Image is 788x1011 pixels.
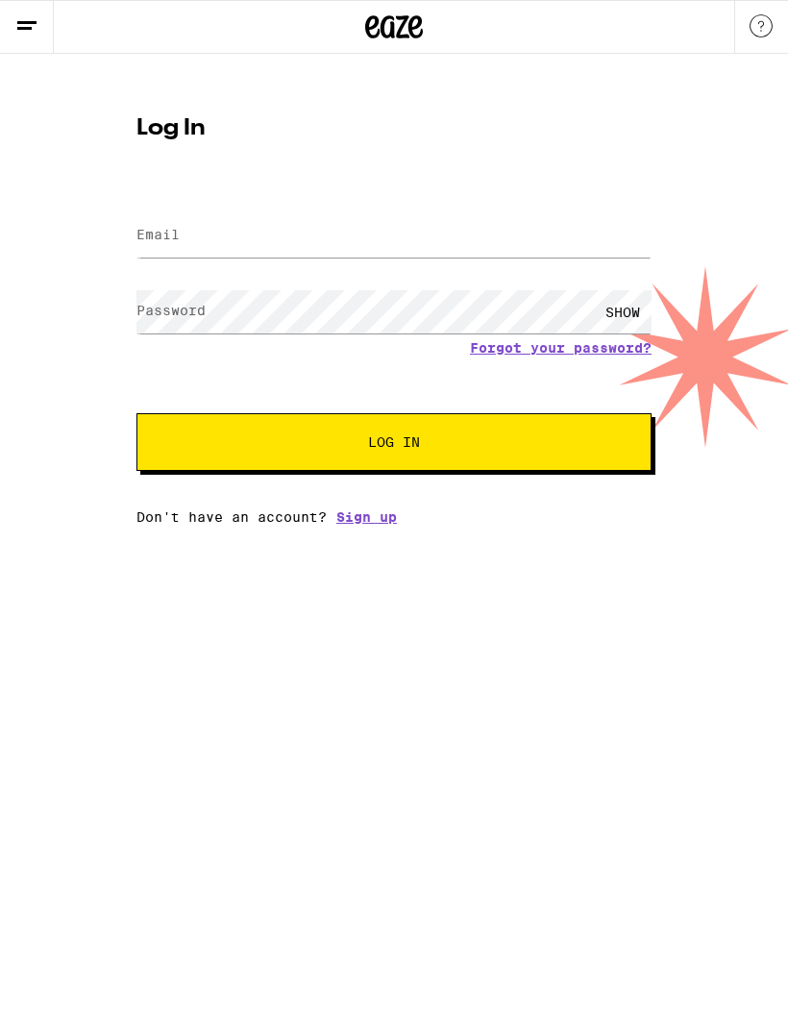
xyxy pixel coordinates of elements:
[12,13,138,29] span: Hi. Need any help?
[136,227,180,242] label: Email
[594,290,652,333] div: SHOW
[136,303,206,318] label: Password
[136,413,652,471] button: Log In
[136,117,652,140] h1: Log In
[336,509,397,525] a: Sign up
[470,340,652,356] a: Forgot your password?
[136,214,652,258] input: Email
[368,435,420,449] span: Log In
[136,509,652,525] div: Don't have an account?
